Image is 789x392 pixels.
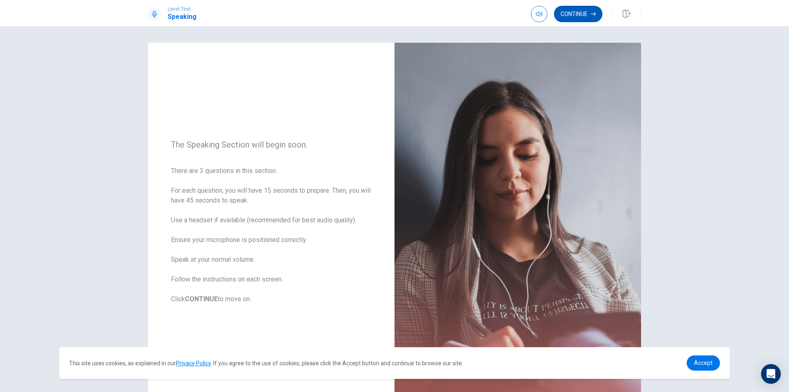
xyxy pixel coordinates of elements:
div: cookieconsent [59,347,730,379]
span: This site uses cookies, as explained in our . If you agree to the use of cookies, please click th... [69,360,463,367]
a: dismiss cookie message [687,355,720,371]
button: Continue [554,6,602,22]
div: Open Intercom Messenger [761,364,781,384]
h1: Speaking [168,12,196,22]
a: Privacy Policy [176,360,211,367]
span: There are 3 questions in this section. For each question, you will have 15 seconds to prepare. Th... [171,166,371,304]
b: CONTINUE [185,295,218,303]
span: Accept [694,360,713,366]
span: Level Test [168,6,196,12]
span: The Speaking Section will begin soon. [171,140,371,150]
